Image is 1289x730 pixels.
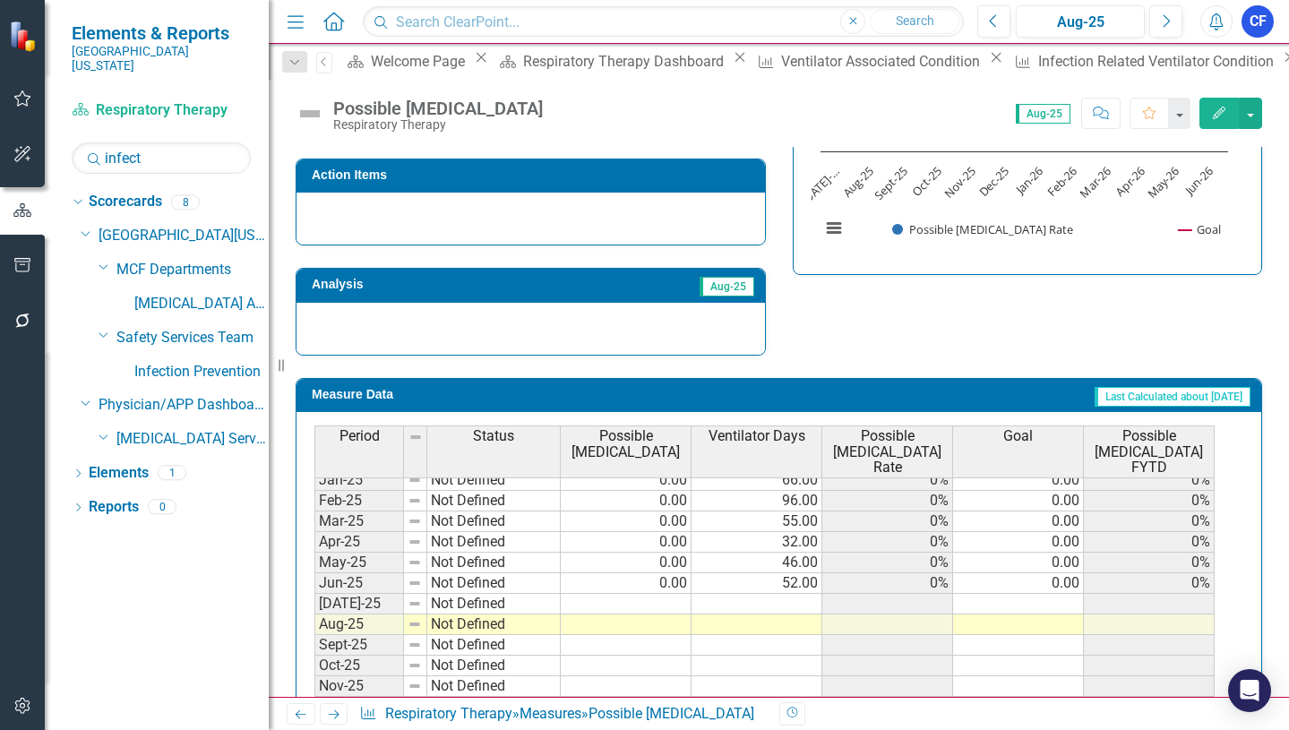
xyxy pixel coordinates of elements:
a: Infection Related Ventilator Condition [1008,50,1278,73]
td: 46.00 [692,553,822,573]
td: Not Defined [427,573,561,594]
td: Apr-25 [314,532,404,553]
img: 8DAGhfEEPCf229AAAAAElFTkSuQmCC [408,535,422,549]
text: Aug-25 [838,163,876,201]
span: Possible [MEDICAL_DATA] [564,428,687,459]
span: Aug-25 [700,277,754,296]
button: Show Goal [1178,221,1221,237]
td: Not Defined [427,594,561,614]
h3: Analysis [312,278,524,291]
td: 0% [822,511,953,532]
td: Jun-25 [314,573,404,594]
text: Feb-26 [1044,163,1080,200]
img: 8DAGhfEEPCf229AAAAAElFTkSuQmCC [408,430,423,444]
button: View chart menu, Chart [821,216,846,241]
td: 0.00 [561,491,692,511]
td: Nov-25 [314,676,404,697]
td: [DATE]-25 [314,594,404,614]
img: 8DAGhfEEPCf229AAAAAElFTkSuQmCC [408,658,422,673]
span: Last Calculated about [DATE] [1095,387,1250,407]
a: [MEDICAL_DATA] Associates [134,294,269,314]
td: Not Defined [427,614,561,635]
td: 0.00 [561,573,692,594]
img: 8DAGhfEEPCf229AAAAAElFTkSuQmCC [408,494,422,508]
td: 0.00 [953,573,1084,594]
a: Respiratory Therapy Dashboard [493,50,728,73]
a: Measures [520,705,581,722]
text: Mar-26 [1076,163,1113,201]
span: Status [473,428,514,444]
span: Possible [MEDICAL_DATA] FYTD [1087,428,1210,476]
span: Aug-25 [1016,104,1070,124]
span: Ventilator Days [709,428,805,444]
div: Aug-25 [1022,12,1139,33]
input: Search Below... [72,142,251,174]
td: 0% [1084,553,1215,573]
div: Respiratory Therapy Dashboard [523,50,729,73]
span: Possible [MEDICAL_DATA] Rate [826,428,949,476]
img: 8DAGhfEEPCf229AAAAAElFTkSuQmCC [408,679,422,693]
h3: Action Items [312,168,756,182]
a: Ventilator Associated Condition [752,50,985,73]
a: Infection Prevention [134,362,269,382]
a: Welcome Page [341,50,470,73]
td: Feb-25 [314,491,404,511]
text: Dec-25 [975,163,1012,200]
img: 8DAGhfEEPCf229AAAAAElFTkSuQmCC [408,617,422,631]
text: Nov-25 [940,163,977,201]
img: 8DAGhfEEPCf229AAAAAElFTkSuQmCC [408,514,422,528]
a: Elements [89,463,149,484]
td: 0% [1084,532,1215,553]
td: 0% [822,553,953,573]
text: [DATE]-… [797,163,842,208]
div: 8 [171,194,200,210]
text: Apr-26 [1112,163,1147,199]
a: [MEDICAL_DATA] Services [116,429,269,450]
td: Not Defined [427,511,561,532]
a: Physician/APP Dashboards [99,395,269,416]
img: Not Defined [296,99,324,128]
td: Oct-25 [314,656,404,676]
span: Goal [1003,428,1033,444]
a: [GEOGRAPHIC_DATA][US_STATE] [99,226,269,246]
img: 8DAGhfEEPCf229AAAAAElFTkSuQmCC [408,555,422,570]
td: 0% [1084,511,1215,532]
text: Sept-25 [870,163,910,203]
td: Not Defined [427,553,561,573]
td: 32.00 [692,532,822,553]
div: 0 [148,500,176,515]
div: Open Intercom Messenger [1228,669,1271,712]
td: 0.00 [953,511,1084,532]
td: 0.00 [561,553,692,573]
a: Respiratory Therapy [385,705,512,722]
td: 0.00 [561,532,692,553]
a: Reports [89,497,139,518]
img: ClearPoint Strategy [9,21,40,52]
text: Jan-26 [1010,163,1046,199]
input: Search ClearPoint... [363,6,964,38]
td: 52.00 [692,573,822,594]
text: Jun-26 [1180,163,1216,199]
button: CF [1242,5,1274,38]
div: Welcome Page [371,50,470,73]
div: 1 [158,466,186,481]
td: 55.00 [692,511,822,532]
td: 0.00 [953,553,1084,573]
a: Scorecards [89,192,162,212]
td: Not Defined [427,532,561,553]
span: Period [339,428,380,444]
td: Not Defined [427,676,561,697]
button: Search [870,9,959,34]
img: 8DAGhfEEPCf229AAAAAElFTkSuQmCC [408,576,422,590]
td: 96.00 [692,491,822,511]
div: Possible [MEDICAL_DATA] [589,705,754,722]
button: Show Possible Ventilator Associated Pneumonia Rate [892,221,1160,237]
small: [GEOGRAPHIC_DATA][US_STATE] [72,44,251,73]
span: Search [896,13,934,28]
td: Aug-25 [314,614,404,635]
span: Elements & Reports [72,22,251,44]
td: Not Defined [427,656,561,676]
td: 0.00 [561,511,692,532]
a: MCF Departments [116,260,269,280]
